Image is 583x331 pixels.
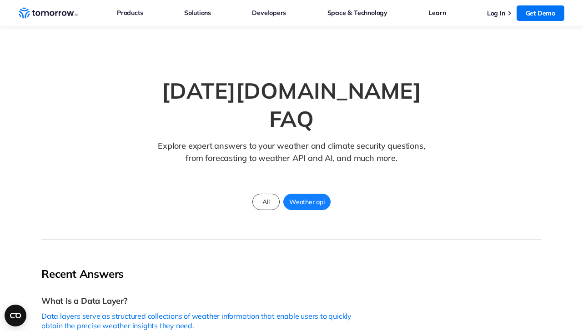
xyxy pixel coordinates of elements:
h3: What Is a Data Layer? [41,296,353,306]
a: Learn [428,7,446,19]
span: Weather api [284,196,330,208]
button: Open CMP widget [5,305,26,326]
a: Space & Technology [327,7,387,19]
h2: Recent Answers [41,267,353,281]
a: Home link [19,6,78,20]
a: Products [117,7,143,19]
p: Explore expert answers to your weather and climate security questions, from forecasting to weathe... [154,140,429,178]
span: All [257,196,275,208]
a: Get Demo [517,5,564,21]
h1: [DATE][DOMAIN_NAME] FAQ [137,76,446,133]
a: All [252,194,280,210]
a: Log In [487,9,505,17]
a: Weather api [283,194,331,210]
p: Data layers serve as structured collections of weather information that enable users to quickly o... [41,311,353,331]
a: Developers [252,7,286,19]
a: Solutions [184,7,211,19]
